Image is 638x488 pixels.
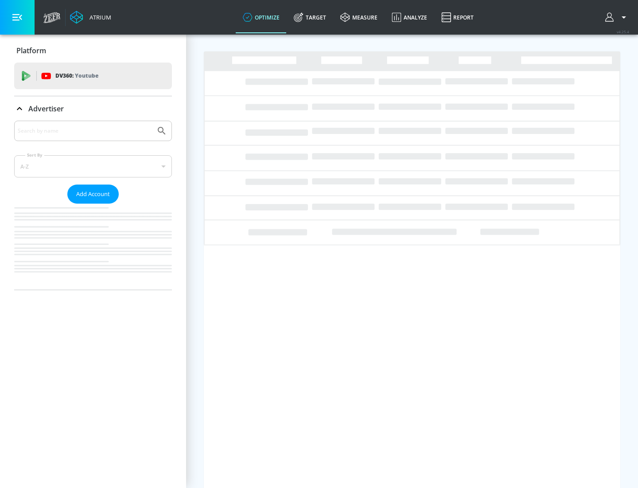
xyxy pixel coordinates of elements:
a: Target [287,1,333,33]
div: Atrium [86,13,111,21]
div: A-Z [14,155,172,177]
a: Atrium [70,11,111,24]
a: Analyze [385,1,434,33]
div: Platform [14,38,172,63]
div: Advertiser [14,121,172,290]
span: Add Account [76,189,110,199]
div: DV360: Youtube [14,63,172,89]
button: Add Account [67,185,119,204]
nav: list of Advertiser [14,204,172,290]
a: optimize [236,1,287,33]
label: Sort By [25,152,44,158]
a: Report [434,1,481,33]
p: Advertiser [28,104,64,114]
p: Youtube [75,71,98,80]
p: DV360: [55,71,98,81]
p: Platform [16,46,46,55]
span: v 4.25.4 [617,29,629,34]
a: measure [333,1,385,33]
div: Advertiser [14,96,172,121]
input: Search by name [18,125,152,137]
